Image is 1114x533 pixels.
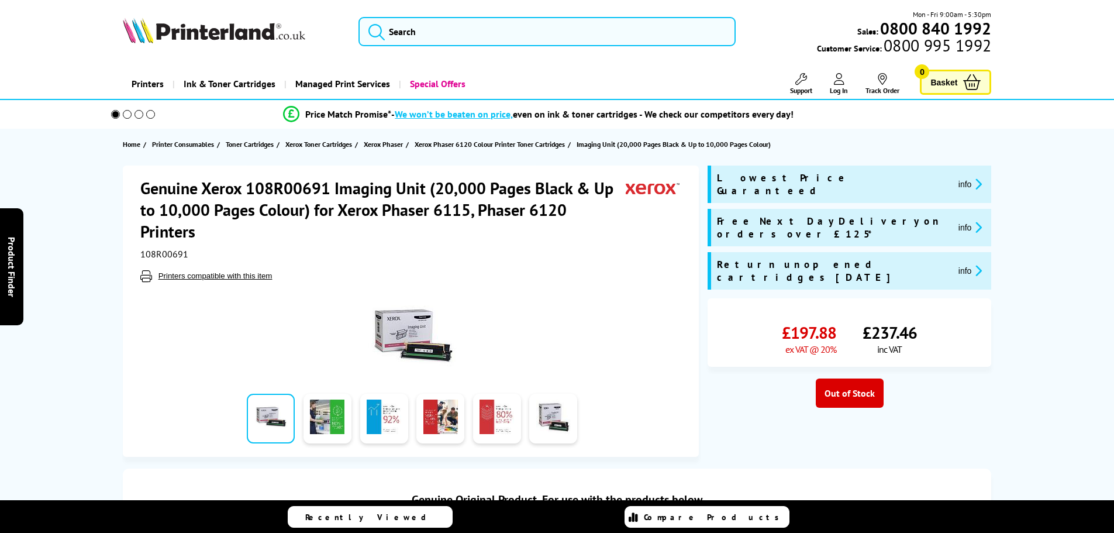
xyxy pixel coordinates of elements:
[285,138,352,150] span: Xerox Toner Cartridges
[152,138,217,150] a: Printer Consumables
[226,138,274,150] span: Toner Cartridges
[123,69,173,99] a: Printers
[857,26,878,37] span: Sales:
[364,138,403,150] span: Xerox Phaser
[152,138,214,150] span: Printer Consumables
[915,64,929,79] span: 0
[790,73,812,95] a: Support
[717,215,949,240] span: Free Next Day Delivery on orders over £125*
[625,506,789,528] a: Compare Products
[305,512,438,522] span: Recently Viewed
[913,9,991,20] span: Mon - Fri 9:00am - 5:30pm
[415,138,568,150] a: Xerox Phaser 6120 Colour Printer Toner Cartridges
[140,177,626,242] h1: Genuine Xerox 108R00691 Imaging Unit (20,000 Pages Black & Up to 10,000 Pages Colour) for Xerox P...
[415,138,565,150] span: Xerox Phaser 6120 Colour Printer Toner Cartridges
[123,18,344,46] a: Printerland Logo
[358,17,736,46] input: Search
[865,73,899,95] a: Track Order
[285,138,355,150] a: Xerox Toner Cartridges
[134,480,980,519] div: Genuine Original Product. For use with the products below
[391,108,794,120] div: - even on ink & toner cartridges - We check our competitors every day!
[6,236,18,297] span: Product Finder
[305,108,391,120] span: Price Match Promise*
[226,138,277,150] a: Toner Cartridges
[155,271,276,281] button: Printers compatible with this item
[785,343,836,355] span: ex VAT @ 20%
[817,40,991,54] span: Customer Service:
[288,506,453,528] a: Recently Viewed
[830,73,848,95] a: Log In
[930,74,957,90] span: Basket
[364,138,406,150] a: Xerox Phaser
[626,177,680,199] img: Xerox
[284,69,399,99] a: Managed Print Services
[790,86,812,95] span: Support
[368,305,457,366] img: Xerox 108R00691 Imaging Unit (20,000 Pages Black & Up to 10,000 Pages Colour)
[173,69,284,99] a: Ink & Toner Cartridges
[830,86,848,95] span: Log In
[863,322,917,343] span: £237.46
[880,18,991,39] b: 0800 840 1992
[955,221,986,234] button: promo-description
[644,512,785,522] span: Compare Products
[123,18,305,43] img: Printerland Logo
[184,69,275,99] span: Ink & Toner Cartridges
[882,40,991,51] span: 0800 995 1992
[395,108,513,120] span: We won’t be beaten on price,
[95,104,982,125] li: modal_Promise
[920,70,991,95] a: Basket 0
[878,23,991,34] a: 0800 840 1992
[955,264,986,277] button: promo-description
[816,379,884,408] div: Out of Stock
[399,69,474,99] a: Special Offers
[140,248,188,260] span: 108R00691
[577,140,771,149] span: Imaging Unit (20,000 Pages Black & Up to 10,000 Pages Colour)
[877,343,902,355] span: inc VAT
[123,138,143,150] a: Home
[955,177,986,191] button: promo-description
[782,322,836,343] span: £197.88
[717,258,949,284] span: Return unopened cartridges [DATE]
[717,171,949,197] span: Lowest Price Guaranteed
[123,138,140,150] span: Home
